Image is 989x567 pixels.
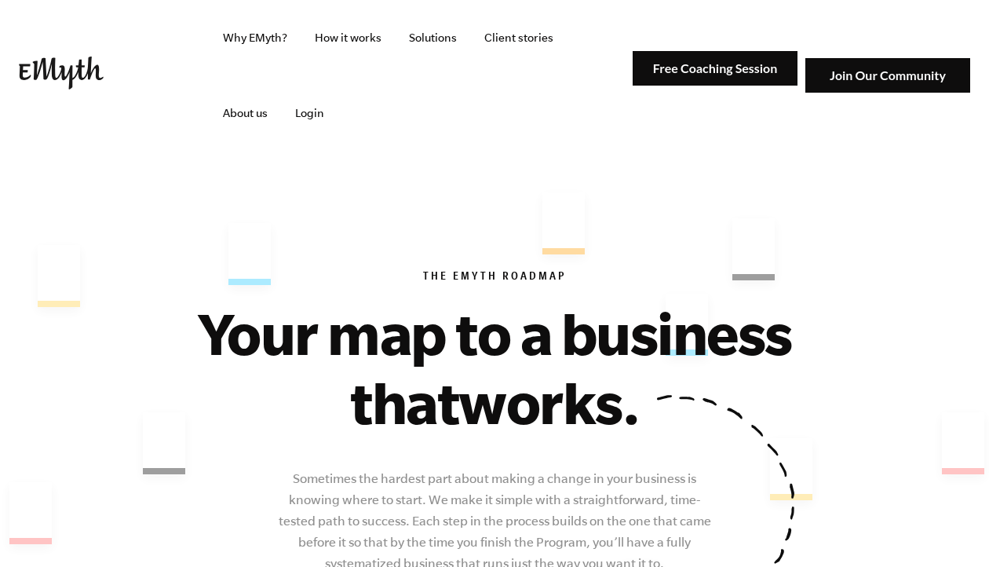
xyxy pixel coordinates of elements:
a: About us [210,75,280,151]
span: works. [458,369,639,435]
img: Free Coaching Session [633,51,797,86]
h6: The EMyth Roadmap [19,270,970,286]
img: EMyth [19,57,104,90]
a: Login [283,75,337,151]
img: Join Our Community [805,58,970,93]
h1: Your map to a business that [149,298,840,437]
